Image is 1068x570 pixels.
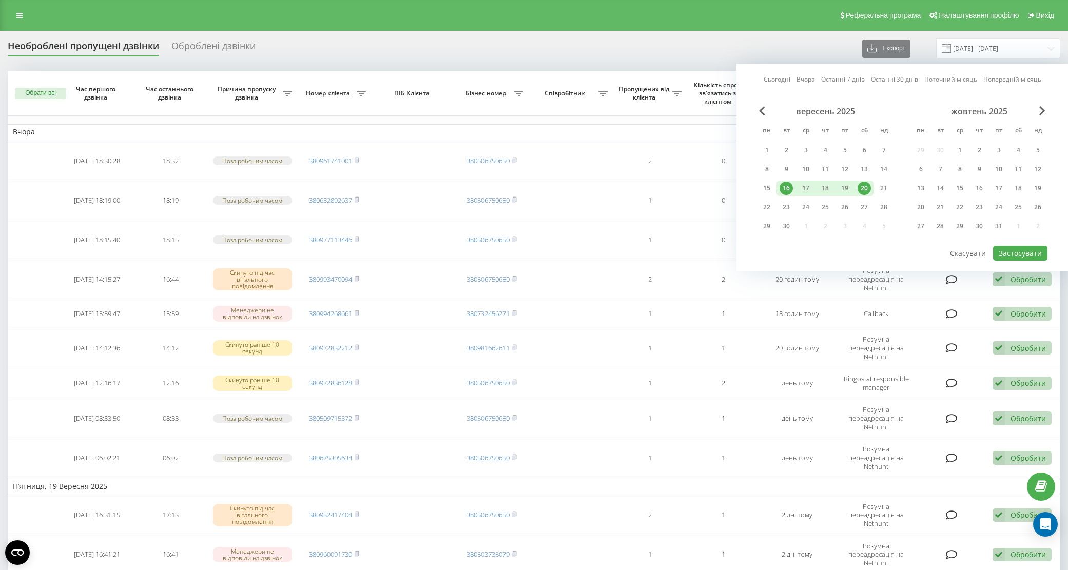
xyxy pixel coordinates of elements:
td: 1 [613,400,687,437]
div: Обробити [1011,414,1046,423]
div: чт 18 вер 2025 р. [815,181,835,196]
div: 4 [819,144,832,157]
div: Обробити [1011,453,1046,463]
div: сб 20 вер 2025 р. [855,181,874,196]
a: 380675305634 [309,453,352,462]
span: Налаштування профілю [939,11,1019,19]
div: чт 25 вер 2025 р. [815,200,835,215]
div: чт 30 жовт 2025 р. [969,219,989,234]
a: 380506750650 [467,274,510,284]
div: ср 15 жовт 2025 р. [950,181,969,196]
div: 15 [760,182,773,195]
div: Оброблені дзвінки [171,41,256,56]
div: Обробити [1011,309,1046,319]
td: 2 [687,261,761,298]
td: 2 [687,369,761,398]
div: 21 [934,201,947,214]
td: 0 [687,182,761,219]
a: 380972832212 [309,343,352,352]
td: Ringostat responsible manager [834,369,918,398]
div: 7 [934,163,947,176]
div: Необроблені пропущені дзвінки [8,41,159,56]
div: 14 [934,182,947,195]
div: 15 [953,182,966,195]
div: 12 [838,163,851,176]
td: 15:59 [134,300,208,327]
div: 8 [760,163,773,176]
div: 19 [838,182,851,195]
div: сб 27 вер 2025 р. [855,200,874,215]
td: [DATE] 18:30:28 [61,142,134,180]
td: 1 [687,439,761,477]
td: [DATE] 08:33:50 [61,400,134,437]
div: ср 29 жовт 2025 р. [950,219,969,234]
div: 28 [934,220,947,233]
div: чт 23 жовт 2025 р. [969,200,989,215]
abbr: понеділок [913,124,928,139]
div: чт 4 вер 2025 р. [815,143,835,158]
td: 17:13 [134,496,208,534]
div: пн 1 вер 2025 р. [757,143,776,158]
span: Причина пропуску дзвінка [213,85,283,101]
span: Співробітник [534,89,598,97]
a: Сьогодні [764,74,790,84]
div: 13 [858,163,871,176]
div: Менеджери не відповіли на дзвінок [213,306,292,321]
td: [DATE] 14:15:27 [61,261,134,298]
div: сб 18 жовт 2025 р. [1008,181,1028,196]
div: 23 [780,201,793,214]
button: Open CMP widget [5,540,30,565]
div: 31 [992,220,1005,233]
div: сб 4 жовт 2025 р. [1008,143,1028,158]
div: 6 [858,144,871,157]
span: Час першого дзвінка [69,85,126,101]
div: Скинуто під час вітального повідомлення [213,268,292,291]
div: нд 26 жовт 2025 р. [1028,200,1047,215]
td: 1 [613,329,687,367]
td: 16:44 [134,261,208,298]
td: Розумна переадресація на Nethunt [834,261,918,298]
td: 18:15 [134,221,208,259]
td: 12:16 [134,369,208,398]
div: 30 [780,220,793,233]
abbr: понеділок [759,124,774,139]
td: 2 [613,261,687,298]
div: вересень 2025 [757,106,894,116]
abbr: середа [798,124,813,139]
div: чт 2 жовт 2025 р. [969,143,989,158]
div: 10 [992,163,1005,176]
div: 18 [1012,182,1025,195]
span: Номер клієнта [302,89,357,97]
div: вт 30 вер 2025 р. [776,219,796,234]
div: 17 [799,182,812,195]
div: чт 9 жовт 2025 р. [969,162,989,177]
div: пт 19 вер 2025 р. [835,181,855,196]
div: Обробити [1011,549,1046,559]
div: пн 29 вер 2025 р. [757,219,776,234]
div: 22 [760,201,773,214]
td: 20 годин тому [760,261,834,298]
div: нд 21 вер 2025 р. [874,181,894,196]
abbr: четвер [818,124,833,139]
td: 1 [687,400,761,437]
div: 10 [799,163,812,176]
div: пт 10 жовт 2025 р. [989,162,1008,177]
div: Менеджери не відповіли на дзвінок [213,547,292,562]
td: [DATE] 18:19:00 [61,182,134,219]
td: 18:19 [134,182,208,219]
a: 380993470094 [309,274,352,284]
a: 380632892637 [309,195,352,205]
td: [DATE] 14:12:36 [61,329,134,367]
div: пт 5 вер 2025 р. [835,143,855,158]
a: 380506750650 [467,510,510,519]
div: Обробити [1011,343,1046,353]
div: 27 [858,201,871,214]
div: 13 [914,182,927,195]
abbr: вівторок [779,124,794,139]
abbr: четвер [972,124,987,139]
div: 14 [877,163,890,176]
div: 9 [780,163,793,176]
div: 11 [1012,163,1025,176]
div: Скинуто раніше 10 секунд [213,340,292,356]
div: 29 [760,220,773,233]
